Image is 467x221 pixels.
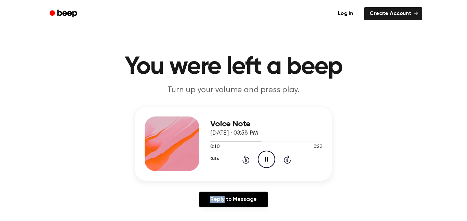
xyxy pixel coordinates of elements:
[199,192,268,207] a: Reply to Message
[331,6,360,22] a: Log in
[58,55,409,79] h1: You were left a beep
[102,85,365,96] p: Turn up your volume and press play.
[364,7,422,20] a: Create Account
[210,153,218,165] button: 0.8x
[210,143,219,151] span: 0:10
[313,143,322,151] span: 0:22
[210,120,322,129] h3: Voice Note
[210,130,258,136] span: [DATE] · 03:58 PM
[45,7,83,20] a: Beep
